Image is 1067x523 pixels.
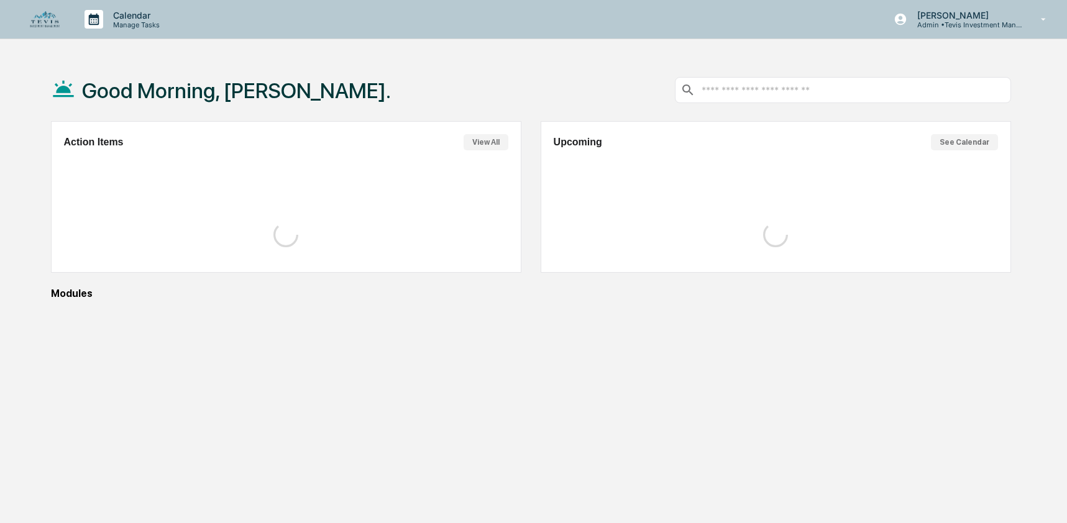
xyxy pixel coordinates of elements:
[907,10,1023,20] p: [PERSON_NAME]
[103,10,166,20] p: Calendar
[464,134,508,150] button: View All
[82,78,391,103] h1: Good Morning, [PERSON_NAME].
[907,20,1023,29] p: Admin • Tevis Investment Management
[30,11,60,28] img: logo
[554,137,602,148] h2: Upcoming
[51,288,1011,299] div: Modules
[103,20,166,29] p: Manage Tasks
[64,137,124,148] h2: Action Items
[931,134,998,150] button: See Calendar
